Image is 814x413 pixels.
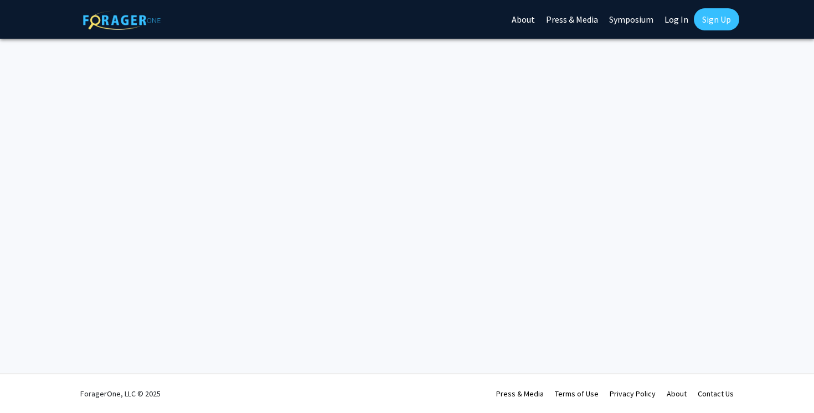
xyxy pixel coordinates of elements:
a: Sign Up [694,8,739,30]
a: Press & Media [496,389,544,399]
a: Terms of Use [555,389,599,399]
img: ForagerOne Logo [83,11,161,30]
a: Contact Us [698,389,734,399]
a: About [667,389,687,399]
a: Privacy Policy [610,389,656,399]
div: ForagerOne, LLC © 2025 [80,374,161,413]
